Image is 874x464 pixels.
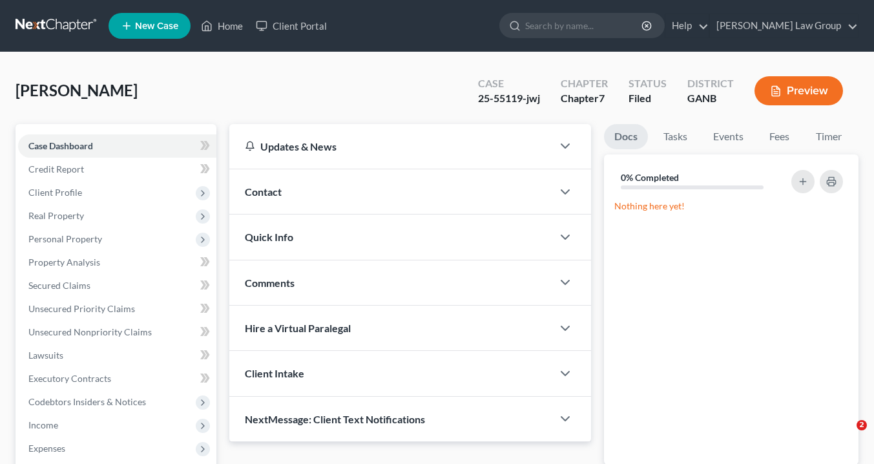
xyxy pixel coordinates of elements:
div: 25-55119-jwj [478,91,540,106]
div: Updates & News [245,140,537,153]
span: 2 [857,420,867,430]
span: Client Intake [245,367,304,379]
span: Executory Contracts [28,373,111,384]
span: Comments [245,277,295,289]
a: Events [703,124,754,149]
a: Case Dashboard [18,134,216,158]
a: Tasks [653,124,698,149]
div: Case [478,76,540,91]
a: Fees [759,124,800,149]
span: Secured Claims [28,280,90,291]
span: 7 [599,92,605,104]
span: Quick Info [245,231,293,243]
input: Search by name... [525,14,643,37]
strong: 0% Completed [621,172,679,183]
a: Lawsuits [18,344,216,367]
span: NextMessage: Client Text Notifications [245,413,425,425]
a: Credit Report [18,158,216,181]
a: Home [194,14,249,37]
button: Preview [754,76,843,105]
a: Client Portal [249,14,333,37]
span: Contact [245,185,282,198]
div: District [687,76,734,91]
div: Chapter [561,91,608,106]
span: Credit Report [28,163,84,174]
span: Case Dashboard [28,140,93,151]
a: Help [665,14,709,37]
a: Timer [806,124,852,149]
div: Filed [629,91,667,106]
span: Hire a Virtual Paralegal [245,322,351,334]
span: Client Profile [28,187,82,198]
a: Unsecured Priority Claims [18,297,216,321]
a: Secured Claims [18,274,216,297]
a: Docs [604,124,648,149]
span: Codebtors Insiders & Notices [28,396,146,407]
iframe: Intercom live chat [830,420,861,451]
div: Status [629,76,667,91]
span: Personal Property [28,233,102,244]
div: GANB [687,91,734,106]
span: Unsecured Nonpriority Claims [28,326,152,337]
span: Income [28,419,58,430]
span: [PERSON_NAME] [16,81,138,100]
a: Executory Contracts [18,367,216,390]
span: Expenses [28,443,65,454]
span: Real Property [28,210,84,221]
p: Nothing here yet! [614,200,848,213]
div: Chapter [561,76,608,91]
span: Lawsuits [28,350,63,361]
span: Unsecured Priority Claims [28,303,135,314]
a: Property Analysis [18,251,216,274]
span: Property Analysis [28,257,100,268]
span: New Case [135,21,178,31]
a: [PERSON_NAME] Law Group [710,14,858,37]
a: Unsecured Nonpriority Claims [18,321,216,344]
